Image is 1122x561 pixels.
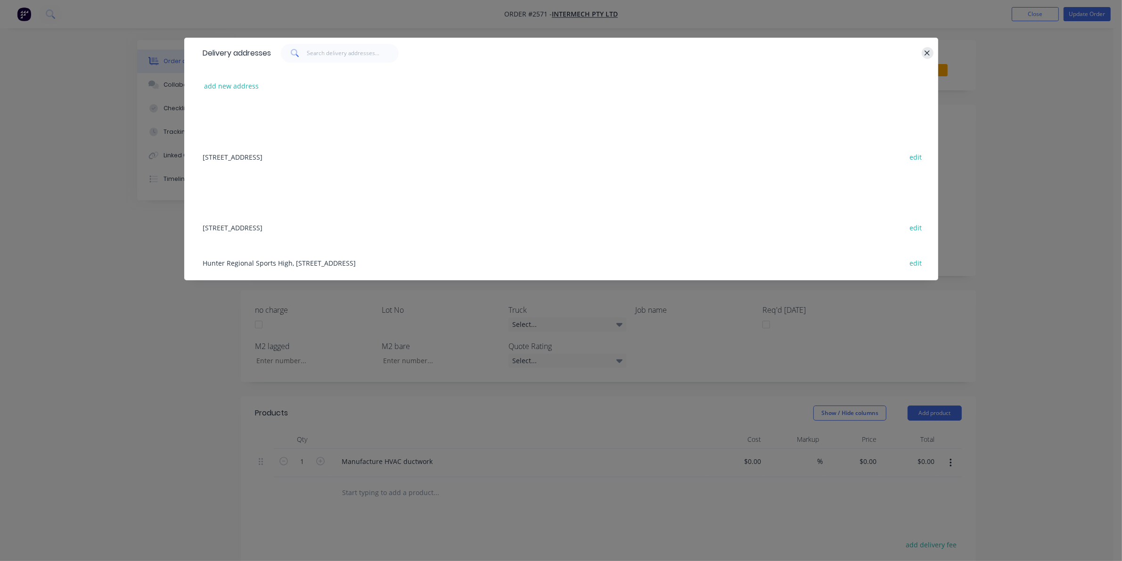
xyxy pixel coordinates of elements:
div: [STREET_ADDRESS] [198,210,924,245]
div: Hunter Regional Sports High, [STREET_ADDRESS] [198,245,924,280]
div: [STREET_ADDRESS] [198,139,924,174]
button: add new address [199,80,264,92]
button: edit [905,221,927,234]
button: edit [905,256,927,269]
button: edit [905,150,927,163]
input: Search delivery addresses... [307,44,399,63]
div: Delivery addresses [198,38,271,68]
